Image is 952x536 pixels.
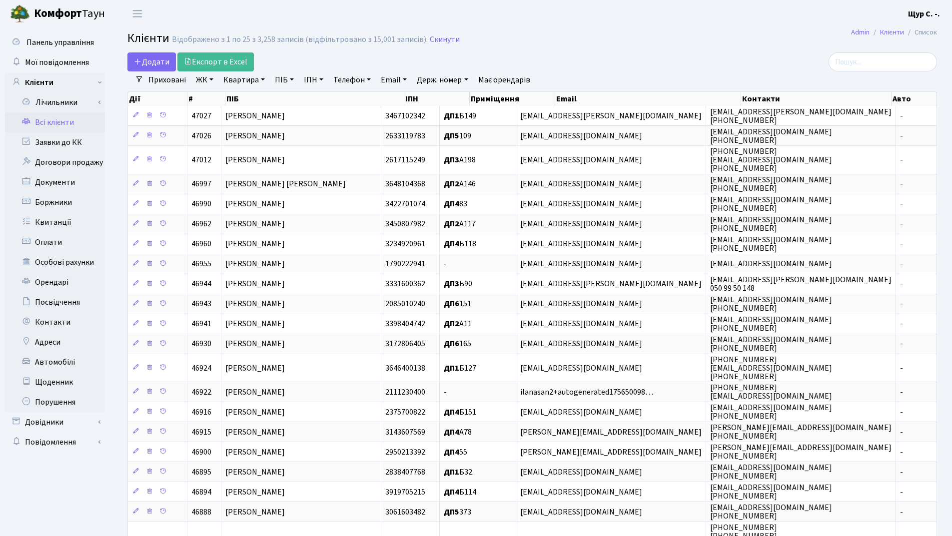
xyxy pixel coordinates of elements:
[444,407,459,418] b: ДП4
[444,219,476,230] span: А117
[385,219,425,230] span: 3450807982
[225,179,346,190] span: [PERSON_NAME] [PERSON_NAME]
[385,363,425,374] span: 3646400138
[5,272,105,292] a: Орендарі
[444,130,471,141] span: 109
[900,447,903,458] span: -
[444,447,467,458] span: 55
[385,427,425,438] span: 3143607569
[5,332,105,352] a: Адреси
[225,279,285,290] span: [PERSON_NAME]
[5,312,105,332] a: Контакти
[225,239,285,250] span: [PERSON_NAME]
[5,132,105,152] a: Заявки до КК
[191,507,211,518] span: 46888
[900,130,903,141] span: -
[908,8,940,19] b: Щур С. -.
[444,239,476,250] span: Б118
[225,92,404,106] th: ПІБ
[385,299,425,310] span: 2085010240
[191,199,211,210] span: 46990
[710,422,892,442] span: [PERSON_NAME][EMAIL_ADDRESS][DOMAIN_NAME] [PHONE_NUMBER]
[444,179,459,190] b: ДП2
[900,279,903,290] span: -
[520,407,642,418] span: [EMAIL_ADDRESS][DOMAIN_NAME]
[710,314,832,334] span: [EMAIL_ADDRESS][DOMAIN_NAME] [PHONE_NUMBER]
[191,179,211,190] span: 46997
[444,219,459,230] b: ДП2
[225,154,285,165] span: [PERSON_NAME]
[900,427,903,438] span: -
[385,179,425,190] span: 3648104368
[710,354,832,382] span: [PHONE_NUMBER] [EMAIL_ADDRESS][DOMAIN_NAME] [PHONE_NUMBER]
[5,32,105,52] a: Панель управління
[191,219,211,230] span: 46962
[329,71,375,88] a: Телефон
[225,319,285,330] span: [PERSON_NAME]
[385,130,425,141] span: 2633119783
[444,363,459,374] b: ДП1
[225,130,285,141] span: [PERSON_NAME]
[520,154,642,165] span: [EMAIL_ADDRESS][DOMAIN_NAME]
[191,299,211,310] span: 46943
[520,239,642,250] span: [EMAIL_ADDRESS][DOMAIN_NAME]
[474,71,534,88] a: Має орендарів
[192,71,217,88] a: ЖК
[191,447,211,458] span: 46900
[900,407,903,418] span: -
[444,199,467,210] span: 83
[444,507,471,518] span: 373
[900,239,903,250] span: -
[225,363,285,374] span: [PERSON_NAME]
[5,52,105,72] a: Мої повідомлення
[5,172,105,192] a: Документи
[5,352,105,372] a: Автомобілі
[444,427,472,438] span: А78
[225,387,285,398] span: [PERSON_NAME]
[710,482,832,502] span: [EMAIL_ADDRESS][DOMAIN_NAME] [PHONE_NUMBER]
[191,259,211,270] span: 46955
[444,279,459,290] b: ДП3
[520,299,642,310] span: [EMAIL_ADDRESS][DOMAIN_NAME]
[444,179,476,190] span: А146
[385,467,425,478] span: 2838407768
[34,5,105,22] span: Таун
[225,259,285,270] span: [PERSON_NAME]
[520,110,702,121] span: [EMAIL_ADDRESS][PERSON_NAME][DOMAIN_NAME]
[900,179,903,190] span: -
[191,239,211,250] span: 46960
[900,154,903,165] span: -
[5,292,105,312] a: Посвідчення
[444,319,472,330] span: А11
[225,199,285,210] span: [PERSON_NAME]
[444,199,459,210] b: ДП4
[5,412,105,432] a: Довідники
[300,71,327,88] a: ІПН
[444,447,459,458] b: ДП4
[904,27,937,38] li: Список
[836,22,952,43] nav: breadcrumb
[444,363,476,374] span: Б127
[385,339,425,350] span: 3172806405
[191,467,211,478] span: 46895
[10,4,30,24] img: logo.png
[191,319,211,330] span: 46941
[225,339,285,350] span: [PERSON_NAME]
[444,407,476,418] span: Б151
[225,507,285,518] span: [PERSON_NAME]
[520,199,642,210] span: [EMAIL_ADDRESS][DOMAIN_NAME]
[741,92,892,106] th: Контакти
[444,487,476,498] span: Б114
[191,427,211,438] span: 46915
[430,35,460,44] a: Скинути
[444,130,459,141] b: ДП5
[444,299,459,310] b: ДП6
[191,279,211,290] span: 46944
[385,407,425,418] span: 2375700822
[900,507,903,518] span: -
[11,92,105,112] a: Лічильники
[710,294,832,314] span: [EMAIL_ADDRESS][DOMAIN_NAME] [PHONE_NUMBER]
[444,467,459,478] b: ДП1
[191,387,211,398] span: 46922
[900,219,903,230] span: -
